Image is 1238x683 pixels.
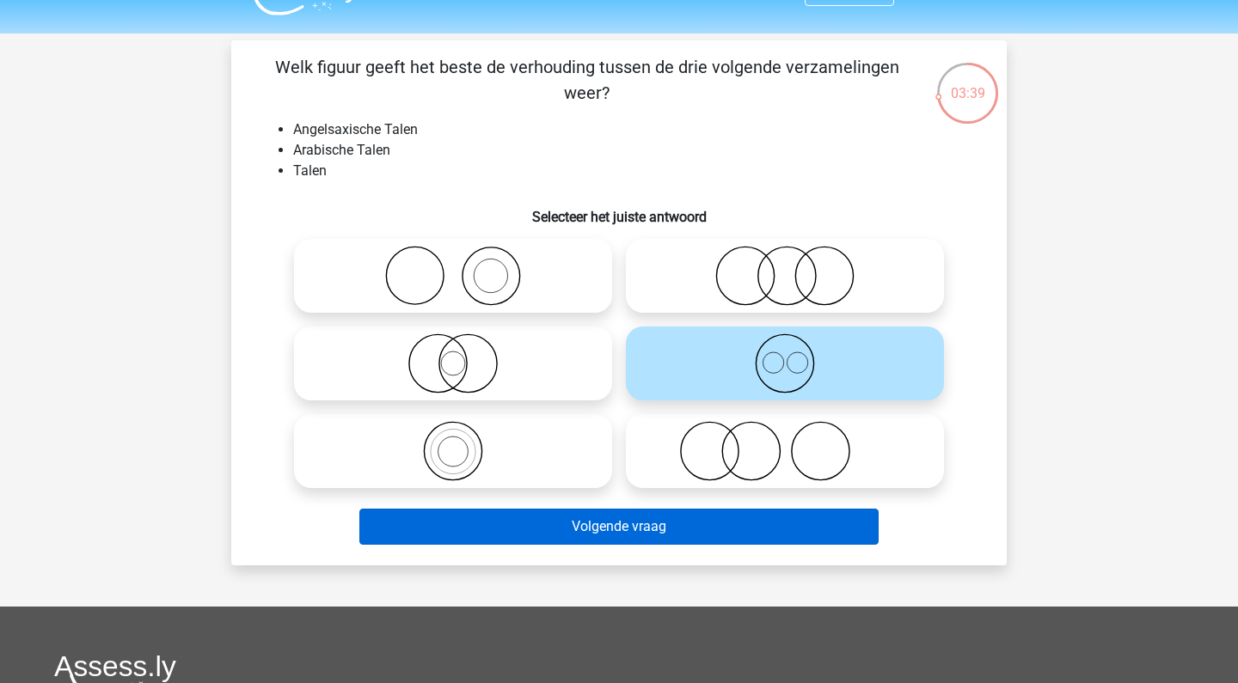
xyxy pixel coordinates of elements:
[259,54,915,106] p: Welk figuur geeft het beste de verhouding tussen de drie volgende verzamelingen weer?
[293,161,979,181] li: Talen
[935,61,1000,104] div: 03:39
[359,509,879,545] button: Volgende vraag
[259,195,979,225] h6: Selecteer het juiste antwoord
[293,119,979,140] li: Angelsaxische Talen
[293,140,979,161] li: Arabische Talen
